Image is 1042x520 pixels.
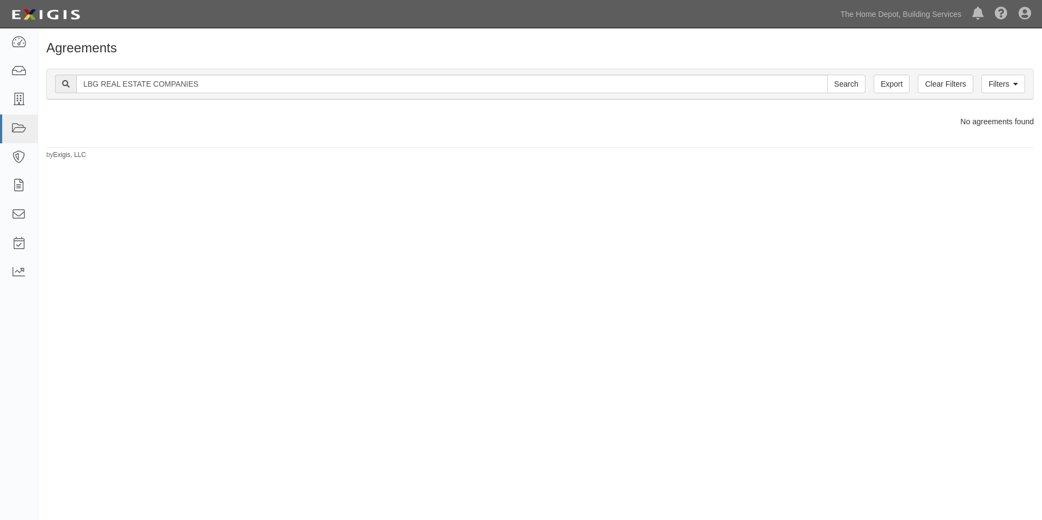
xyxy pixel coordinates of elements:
[76,75,828,93] input: Search
[982,75,1025,93] a: Filters
[835,3,967,25] a: The Home Depot, Building Services
[8,5,83,25] img: logo-5460c22ac91f19d4615b14bd174203de0afe785f0fc80cf4dbbc73dc1793850b.png
[874,75,910,93] a: Export
[918,75,973,93] a: Clear Filters
[827,75,865,93] input: Search
[46,150,86,160] small: by
[38,116,1042,127] div: No agreements found
[53,151,86,159] a: Exigis, LLC
[995,8,1008,21] i: Help Center - Complianz
[46,41,1034,55] h1: Agreements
